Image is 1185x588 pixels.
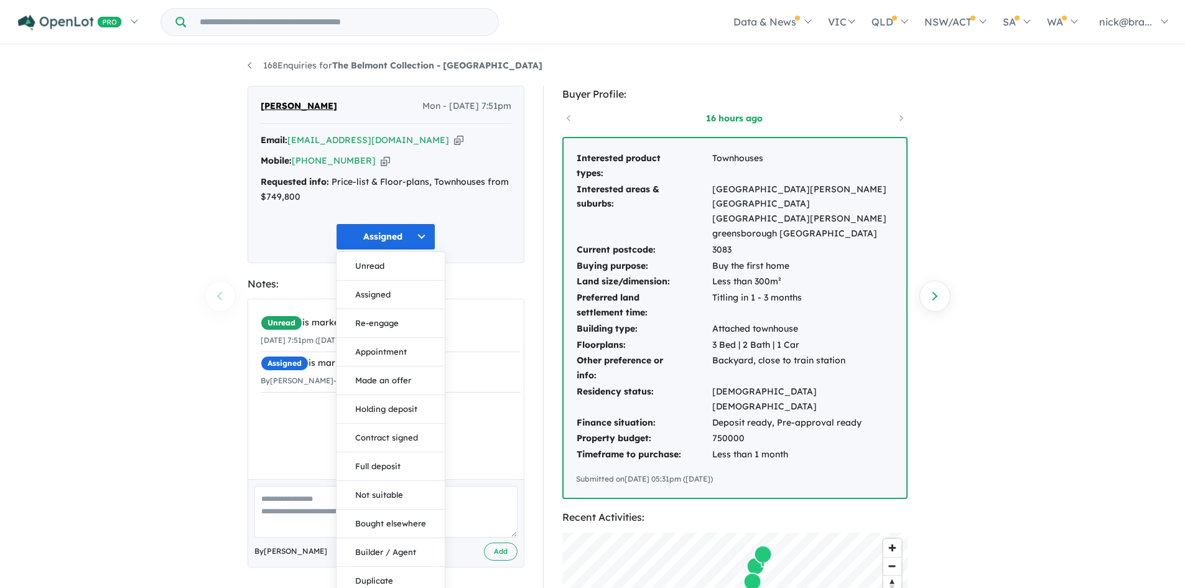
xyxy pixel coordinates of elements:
[712,353,894,384] td: Backyard, close to train station
[484,543,518,561] button: Add
[562,86,908,103] div: Buyer Profile:
[712,415,894,431] td: Deposit ready, Pre-approval ready
[337,281,445,309] button: Assigned
[753,545,772,568] div: Map marker
[248,60,542,71] a: 168Enquiries forThe Belmont Collection - [GEOGRAPHIC_DATA]
[712,384,894,415] td: [DEMOGRAPHIC_DATA] [DEMOGRAPHIC_DATA]
[712,447,894,463] td: Less than 1 month
[337,309,445,338] button: Re-engage
[337,252,445,281] button: Unread
[712,274,894,290] td: Less than 300m²
[712,337,894,353] td: 3 Bed | 2 Bath | 1 Car
[576,290,712,321] td: Preferred land settlement time:
[682,112,788,124] a: 16 hours ago
[712,431,894,447] td: 750000
[337,338,445,366] button: Appointment
[712,182,894,242] td: [GEOGRAPHIC_DATA][PERSON_NAME] [GEOGRAPHIC_DATA] [GEOGRAPHIC_DATA][PERSON_NAME] greensborough [GE...
[261,356,521,371] div: is marked.
[292,155,376,166] a: [PHONE_NUMBER]
[261,315,521,330] div: is marked.
[576,415,712,431] td: Finance situation:
[712,242,894,258] td: 3083
[576,274,712,290] td: Land size/dimension:
[712,258,894,274] td: Buy the first home
[576,151,712,182] td: Interested product types:
[576,258,712,274] td: Buying purpose:
[337,538,445,567] button: Builder / Agent
[261,176,329,187] strong: Requested info:
[261,99,337,114] span: [PERSON_NAME]
[261,315,302,330] span: Unread
[337,424,445,452] button: Contract signed
[576,447,712,463] td: Timeframe to purchase:
[712,151,894,182] td: Townhouses
[248,58,938,73] nav: breadcrumb
[261,335,345,345] small: [DATE] 7:51pm ([DATE])
[422,99,511,114] span: Mon - [DATE] 7:51pm
[576,337,712,353] td: Floorplans:
[576,473,894,485] div: Submitted on [DATE] 05:31pm ([DATE])
[261,175,511,205] div: Price-list & Floor-plans, Townhouses from $749,800
[261,134,287,146] strong: Email:
[576,353,712,384] td: Other preference or info:
[261,155,292,166] strong: Mobile:
[287,134,449,146] a: [EMAIL_ADDRESS][DOMAIN_NAME]
[712,290,894,321] td: Titling in 1 - 3 months
[337,395,445,424] button: Holding deposit
[337,481,445,510] button: Not suitable
[337,366,445,395] button: Made an offer
[261,356,309,371] span: Assigned
[712,321,894,337] td: Attached townhouse
[576,384,712,415] td: Residency status:
[576,242,712,258] td: Current postcode:
[576,182,712,242] td: Interested areas & suburbs:
[454,134,463,147] button: Copy
[337,510,445,538] button: Bought elsewhere
[248,276,524,292] div: Notes:
[883,557,901,575] button: Zoom out
[576,431,712,447] td: Property budget:
[261,376,425,385] small: By [PERSON_NAME] - [DATE] 10:19am ([DATE])
[883,539,901,557] button: Zoom in
[1099,16,1152,28] span: nick@bra...
[18,15,122,30] img: Openlot PRO Logo White
[381,154,390,167] button: Copy
[254,545,327,558] span: By [PERSON_NAME]
[188,9,496,35] input: Try estate name, suburb, builder or developer
[562,509,908,526] div: Recent Activities:
[746,557,764,580] div: Map marker
[336,223,435,250] button: Assigned
[337,452,445,481] button: Full deposit
[576,321,712,337] td: Building type:
[332,60,542,71] strong: The Belmont Collection - [GEOGRAPHIC_DATA]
